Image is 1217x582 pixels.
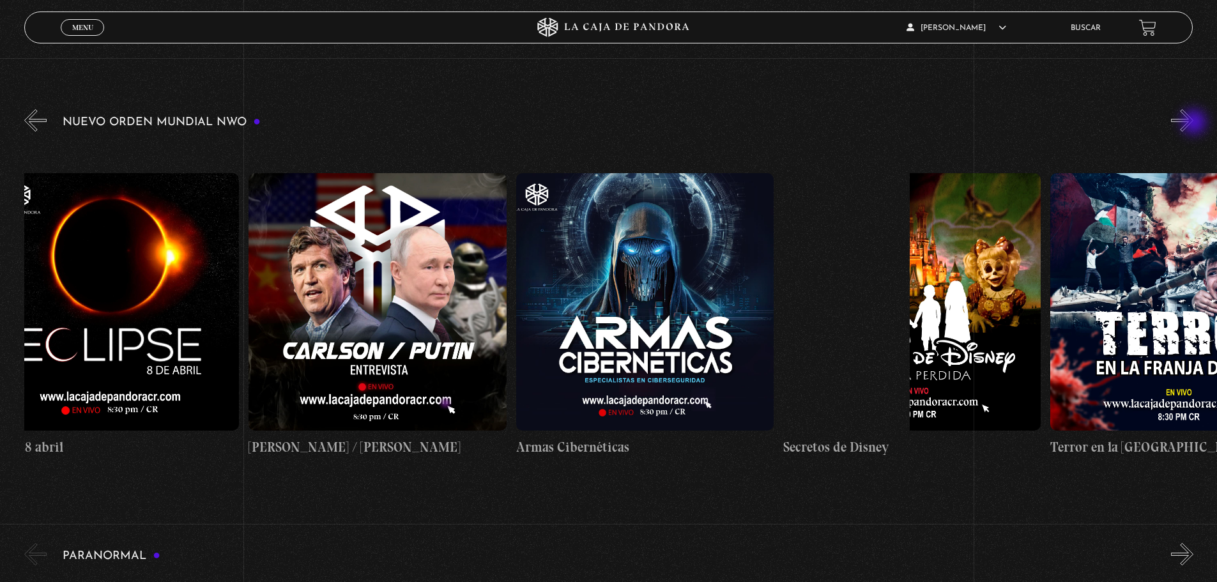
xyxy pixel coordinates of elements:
[516,141,774,490] a: Armas Cibernéticas
[249,141,506,490] a: [PERSON_NAME] / [PERSON_NAME]
[63,550,160,562] h3: Paranormal
[249,437,506,457] h4: [PERSON_NAME] / [PERSON_NAME]
[1139,19,1156,36] a: View your shopping cart
[783,437,1041,457] h4: Secretos de Disney
[68,34,98,43] span: Cerrar
[1071,24,1101,32] a: Buscar
[63,116,261,128] h3: Nuevo Orden Mundial NWO
[1171,543,1193,565] button: Next
[516,437,774,457] h4: Armas Cibernéticas
[24,109,47,132] button: Previous
[783,141,1041,490] a: Secretos de Disney
[24,543,47,565] button: Previous
[1171,109,1193,132] button: Next
[907,24,1006,32] span: [PERSON_NAME]
[72,24,93,31] span: Menu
